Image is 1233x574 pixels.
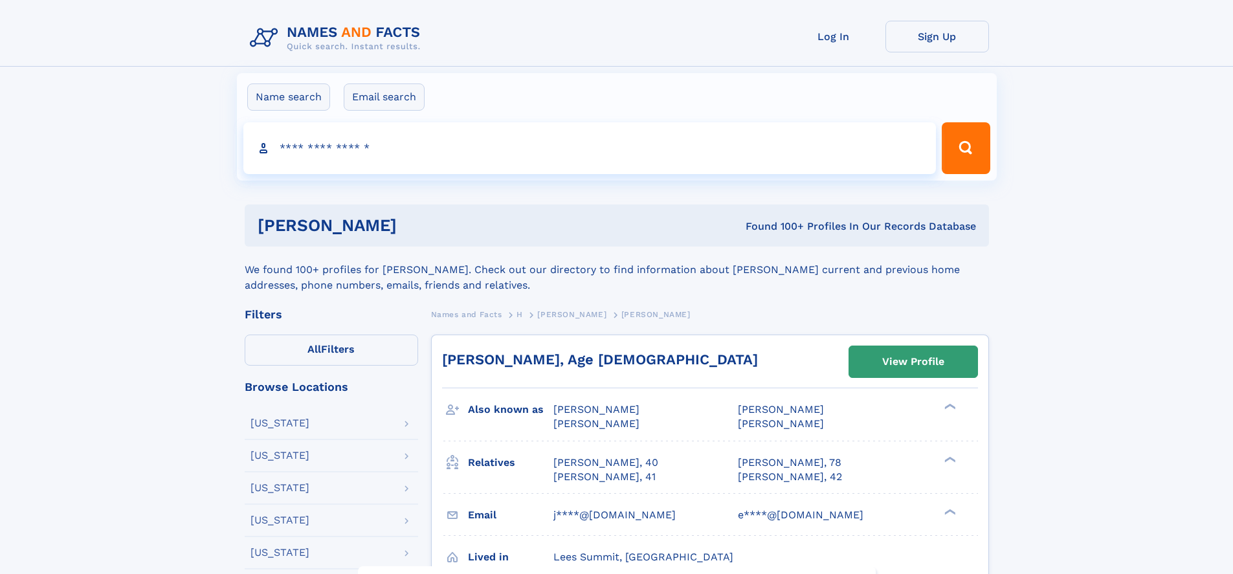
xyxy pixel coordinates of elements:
[517,310,523,319] span: H
[344,83,425,111] label: Email search
[553,551,733,563] span: Lees Summit, [GEOGRAPHIC_DATA]
[571,219,976,234] div: Found 100+ Profiles In Our Records Database
[245,335,418,366] label: Filters
[537,306,606,322] a: [PERSON_NAME]
[553,403,639,415] span: [PERSON_NAME]
[468,399,553,421] h3: Also known as
[258,217,572,234] h1: [PERSON_NAME]
[537,310,606,319] span: [PERSON_NAME]
[245,309,418,320] div: Filters
[553,470,656,484] a: [PERSON_NAME], 41
[247,83,330,111] label: Name search
[245,247,989,293] div: We found 100+ profiles for [PERSON_NAME]. Check out our directory to find information about [PERS...
[468,504,553,526] h3: Email
[553,417,639,430] span: [PERSON_NAME]
[468,546,553,568] h3: Lived in
[885,21,989,52] a: Sign Up
[738,417,824,430] span: [PERSON_NAME]
[738,470,842,484] a: [PERSON_NAME], 42
[782,21,885,52] a: Log In
[941,403,957,411] div: ❯
[250,483,309,493] div: [US_STATE]
[882,347,944,377] div: View Profile
[553,456,658,470] a: [PERSON_NAME], 40
[250,547,309,558] div: [US_STATE]
[243,122,937,174] input: search input
[849,346,977,377] a: View Profile
[468,452,553,474] h3: Relatives
[245,21,431,56] img: Logo Names and Facts
[250,515,309,525] div: [US_STATE]
[431,306,502,322] a: Names and Facts
[738,456,841,470] a: [PERSON_NAME], 78
[942,122,990,174] button: Search Button
[621,310,691,319] span: [PERSON_NAME]
[738,403,824,415] span: [PERSON_NAME]
[245,381,418,393] div: Browse Locations
[517,306,523,322] a: H
[250,418,309,428] div: [US_STATE]
[307,343,321,355] span: All
[442,351,758,368] a: [PERSON_NAME], Age [DEMOGRAPHIC_DATA]
[941,507,957,516] div: ❯
[250,450,309,461] div: [US_STATE]
[941,455,957,463] div: ❯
